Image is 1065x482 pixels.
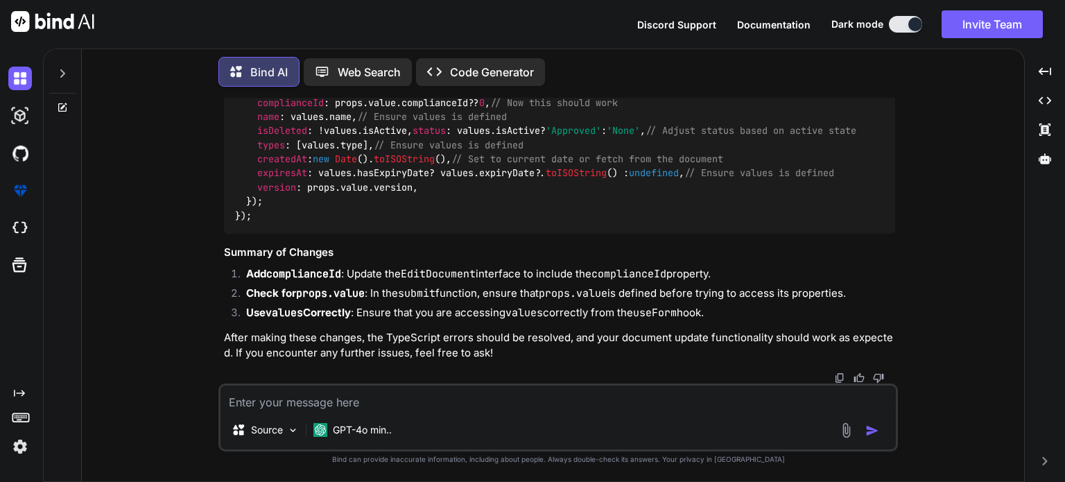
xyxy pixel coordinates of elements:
button: Invite Team [942,10,1043,38]
p: Bind can provide inaccurate information, including about people. Always double-check its answers.... [218,454,898,465]
code: values [505,306,543,320]
span: hasExpiryDate [357,167,429,180]
p: : Ensure that you are accessing correctly from the hook. [246,305,895,321]
h3: Summary of Changes [224,245,895,261]
code: useForm [633,306,677,320]
span: toISOString [546,167,607,180]
strong: Use Correctly [246,306,351,319]
img: Pick Models [287,424,299,436]
span: 'None' [607,125,640,137]
img: cloudideIcon [8,216,32,240]
span: toISOString [374,153,435,165]
span: value [340,181,368,193]
code: submit = ( { (!props. ) ; updateDocumentMutation. ({ : props. . , : , : , : props. . ?? , : value... [235,39,884,223]
img: darkChat [8,67,32,90]
span: new [313,153,329,165]
img: Bind AI [11,11,94,32]
img: settings [8,435,32,458]
span: Documentation [737,19,811,31]
p: : Update the interface to include the property. [246,266,895,282]
p: Code Generator [450,64,534,80]
code: complianceId [591,267,666,281]
strong: Check for [246,286,365,300]
span: complianceId [257,96,324,109]
span: type [340,139,363,151]
span: version [257,181,296,193]
img: copy [834,372,845,384]
span: 'Approved' [546,125,601,137]
img: GPT-4o mini [313,423,327,437]
span: status [413,125,446,137]
button: Documentation [737,17,811,32]
img: premium [8,179,32,203]
p: : In the function, ensure that is defined before trying to access its properties. [246,286,895,302]
span: name [257,110,279,123]
p: Bind AI [250,64,288,80]
code: EditDocument [401,267,476,281]
span: expiresAt [257,167,307,180]
span: name [329,110,352,123]
p: Web Search [338,64,401,80]
span: Dark mode [831,17,883,31]
span: // Now this should work [490,96,618,109]
strong: Add [246,267,341,280]
span: // Ensure values is defined [684,167,834,180]
code: submit [398,286,435,300]
span: isDeleted [257,125,307,137]
code: values [266,306,303,320]
img: attachment [838,422,854,438]
p: GPT-4o min.. [333,423,392,437]
span: Discord Support [637,19,716,31]
button: Discord Support [637,17,716,32]
img: githubDark [8,141,32,165]
span: createdAt [257,153,307,165]
span: // Set to current date or fetch from the document [451,153,723,165]
p: After making these changes, the TypeScript errors should be resolved, and your document update fu... [224,330,895,361]
code: complianceId [266,267,341,281]
span: version [374,181,413,193]
img: dislike [873,372,884,384]
span: // Ensure values is defined [357,110,507,123]
code: props.value [539,286,607,300]
span: isActive [363,125,407,137]
span: isActive [496,125,540,137]
code: props.value [296,286,365,300]
img: like [854,372,865,384]
span: types [257,139,285,151]
p: Source [251,423,283,437]
span: // Ensure values is defined [374,139,523,151]
span: undefined [629,167,679,180]
img: icon [865,424,879,438]
span: // Adjust status based on active state [646,125,856,137]
span: Date [335,153,357,165]
span: expiryDate [479,167,535,180]
span: complianceId [401,96,468,109]
span: value [368,96,396,109]
img: darkAi-studio [8,104,32,128]
span: 0 [479,96,485,109]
